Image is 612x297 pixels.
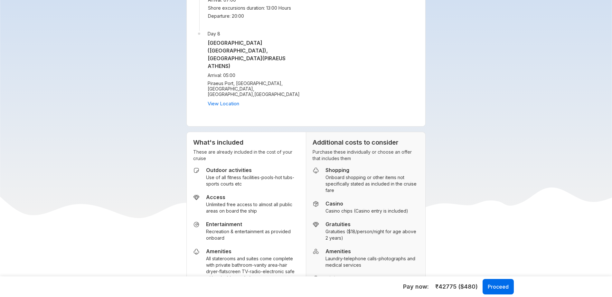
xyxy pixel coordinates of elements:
img: Inclusion Icon [193,221,200,228]
small: All staterooms and suites come complete with private bathroom-vanity area-hair dryer-flatscreen T... [206,255,299,281]
span: Shore excursions duration: 13:00 Hours [208,5,302,11]
img: Inclusion Icon [193,194,200,201]
small: Onboard shopping or other items not specifically stated as included in the cruise fare [325,174,419,194]
p: These are already included in the cost of your cruise [193,149,299,162]
span: Day 8 [208,31,302,36]
h5: Outdoor activities [206,167,299,173]
img: Inclusion Icon [313,275,319,282]
h5: [GEOGRAPHIC_DATA] ([GEOGRAPHIC_DATA]), [GEOGRAPHIC_DATA] (PIRAEUS ATHENS) [208,39,302,70]
h3: Additional costs to consider [313,139,419,146]
small: Laundry-telephone calls-photographs and medical services [325,255,419,268]
small: Recreation & entertainment as provided onboard [206,228,299,241]
img: Inclusion Icon [193,248,200,255]
h5: Gratuities [325,221,419,227]
p: Purchase these individually or choose an offer that includes them [313,149,419,162]
span: ₹42775 ($480) [435,283,478,291]
h3: What's included [193,139,299,146]
h5: Pay now: [403,283,429,291]
img: Inclusion Icon [313,167,319,174]
span: Piraeus Port, [GEOGRAPHIC_DATA], [GEOGRAPHIC_DATA], [GEOGRAPHIC_DATA] , [GEOGRAPHIC_DATA] [208,81,302,97]
a: View Location [208,101,239,107]
small: Casino chips (Casino entry is included) [325,208,408,214]
span: Arrival: 05:00 [208,72,302,78]
button: Proceed [483,279,514,294]
img: Inclusion Icon [193,167,200,174]
img: Inclusion Icon [313,221,319,228]
h5: Dining and beverages [325,275,419,282]
small: Use of all fitness facilities-pools-hot tubs-sports courts etc [206,174,299,187]
h5: Amenities [325,248,419,254]
h5: Amenities [206,248,299,254]
small: Unlimited free access to almost all public areas on board the ship [206,201,299,214]
img: Inclusion Icon [313,248,319,255]
h5: Shopping [325,167,419,173]
small: Gratuities ($18/person/night for age above 2 years) [325,228,419,241]
img: Inclusion Icon [313,201,319,207]
span: Departure: 20:00 [208,13,302,19]
h5: Access [206,194,299,200]
h5: Casino [325,200,408,207]
h5: Entertainment [206,221,299,227]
